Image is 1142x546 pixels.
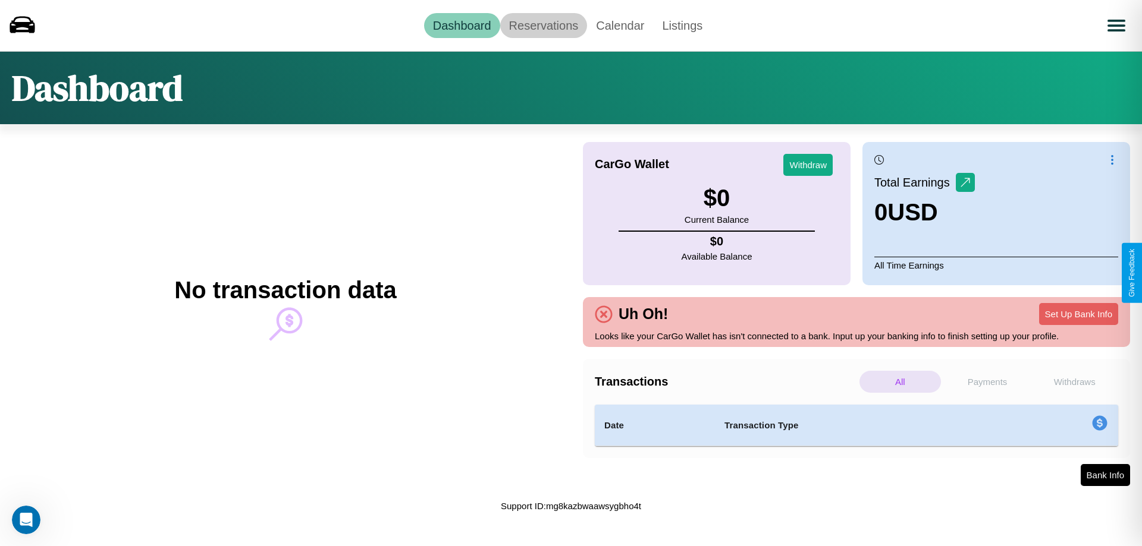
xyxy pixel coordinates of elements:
button: Open menu [1100,9,1133,42]
p: All [859,371,941,393]
h4: Transaction Type [724,418,994,433]
h2: No transaction data [174,277,396,304]
table: simple table [595,405,1118,446]
p: Withdraws [1034,371,1115,393]
h4: Transactions [595,375,857,389]
p: Current Balance [685,212,749,228]
h3: $ 0 [685,185,749,212]
div: Give Feedback [1128,249,1136,297]
p: Support ID: mg8kazbwaawsygbho4t [501,498,641,514]
a: Reservations [500,13,588,38]
p: Payments [947,371,1028,393]
h4: Uh Oh! [613,305,674,323]
p: Available Balance [682,248,752,264]
h4: $ 0 [682,235,752,248]
p: Total Earnings [874,172,956,193]
p: All Time Earnings [874,257,1118,273]
h1: Dashboard [12,64,183,112]
h4: Date [604,418,705,433]
button: Bank Info [1081,464,1130,486]
p: Looks like your CarGo Wallet has isn't connected to a bank. Input up your banking info to finish ... [595,328,1118,344]
a: Listings [653,13,711,38]
h4: CarGo Wallet [595,157,669,171]
a: Calendar [587,13,653,38]
iframe: Intercom live chat [12,506,40,534]
button: Set Up Bank Info [1039,303,1118,325]
button: Withdraw [783,154,833,176]
a: Dashboard [424,13,500,38]
h3: 0 USD [874,199,975,226]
